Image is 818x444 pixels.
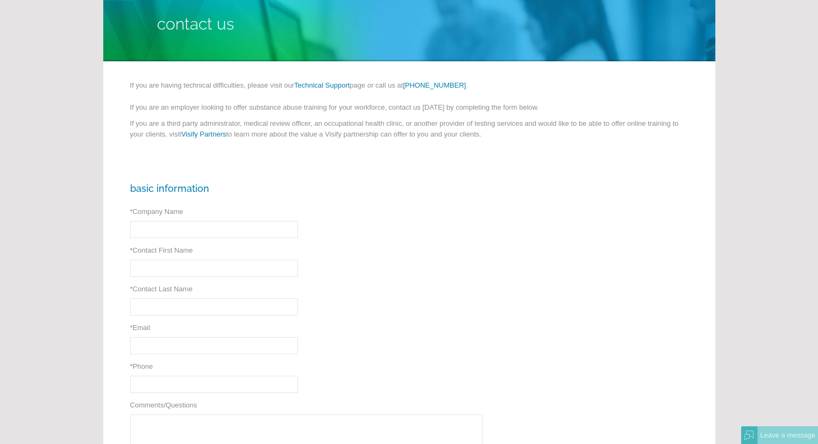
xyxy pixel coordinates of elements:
label: Contact Last Name [130,285,193,293]
a: Technical Support [294,81,350,89]
label: Email [130,324,151,332]
a: Visify Partners [181,130,226,138]
p: If you are an employer looking to offer substance abuse training for your workforce, contact us [... [130,102,688,118]
label: Contact First Name [130,246,193,254]
h3: Basic Information [130,183,688,194]
label: Comments/Questions [130,401,197,409]
a: [PHONE_NUMBER] [403,81,466,89]
span: Contact Us [157,15,234,33]
img: Offline [744,431,754,440]
label: Phone [130,362,153,370]
label: Company Name [130,207,183,216]
p: If you are having technical difficulties, please visit our page or call us at . [130,80,688,96]
p: If you are a third party administrator, medical review officer, an occupational health clinic, or... [130,118,688,145]
div: Leave a message [757,426,818,444]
